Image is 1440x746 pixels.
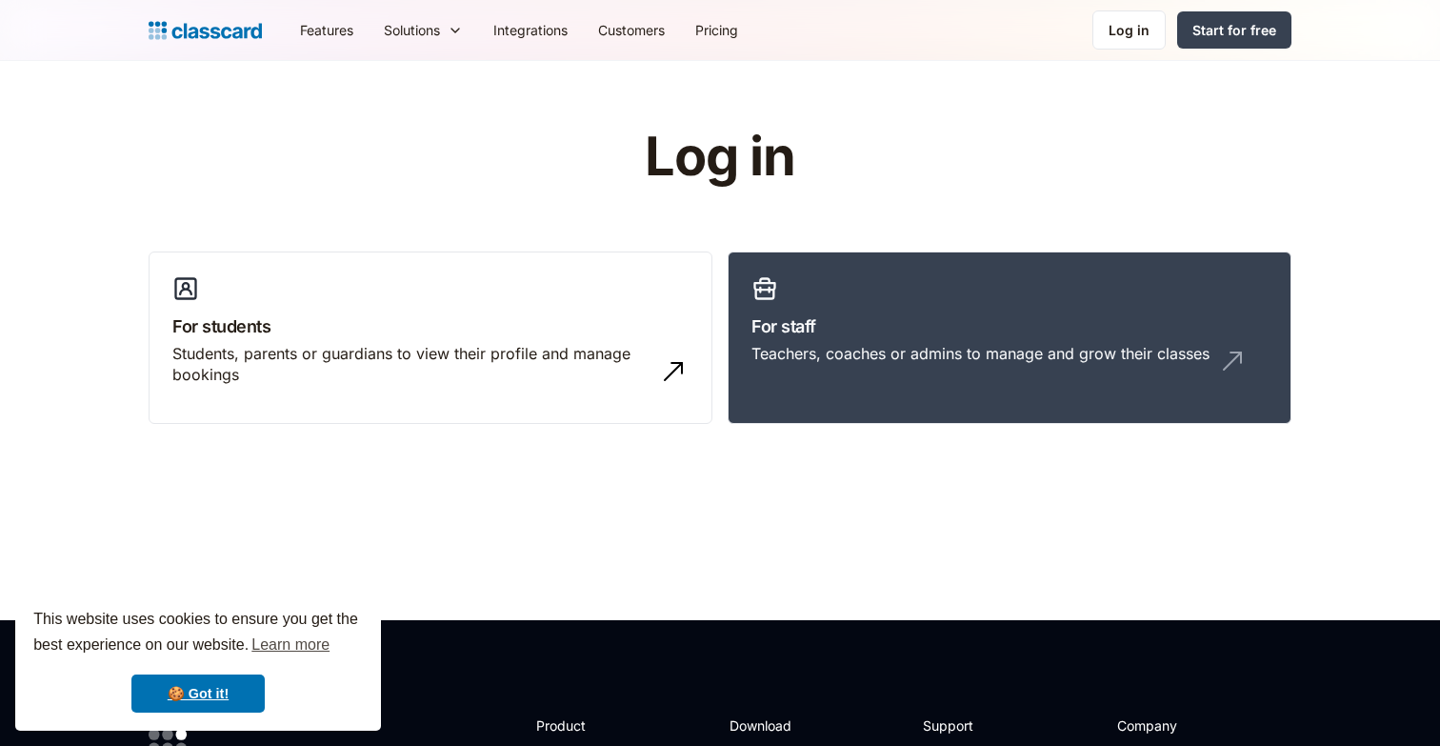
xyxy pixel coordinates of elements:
h2: Download [730,716,808,736]
span: This website uses cookies to ensure you get the best experience on our website. [33,608,363,659]
a: Customers [583,9,680,51]
div: Solutions [369,9,478,51]
h3: For students [172,313,689,339]
a: For staffTeachers, coaches or admins to manage and grow their classes [728,252,1291,425]
div: Solutions [384,20,440,40]
div: cookieconsent [15,590,381,731]
a: Log in [1092,10,1166,50]
div: Students, parents or guardians to view their profile and manage bookings [172,343,650,386]
a: Start for free [1177,11,1291,49]
a: Features [285,9,369,51]
a: Pricing [680,9,753,51]
h2: Product [536,716,638,736]
h2: Support [923,716,1000,736]
h3: For staff [751,313,1268,339]
h1: Log in [418,128,1023,187]
a: For studentsStudents, parents or guardians to view their profile and manage bookings [149,252,712,425]
a: dismiss cookie message [131,675,265,713]
h2: Company [1117,716,1244,736]
div: Start for free [1192,20,1276,40]
a: learn more about cookies [249,631,332,659]
div: Teachers, coaches or admins to manage and grow their classes [751,343,1210,364]
a: Integrations [478,9,583,51]
a: home [149,17,262,44]
div: Log in [1109,20,1150,40]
